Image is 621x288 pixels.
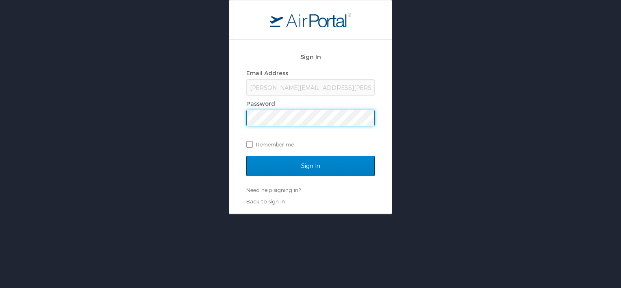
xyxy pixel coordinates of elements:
[246,100,275,107] label: Password
[246,187,301,193] a: Need help signing in?
[246,70,288,76] label: Email Address
[246,198,285,205] a: Back to sign in
[246,138,375,151] label: Remember me
[270,13,351,27] img: logo
[246,52,375,61] h2: Sign In
[246,156,375,176] input: Sign In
